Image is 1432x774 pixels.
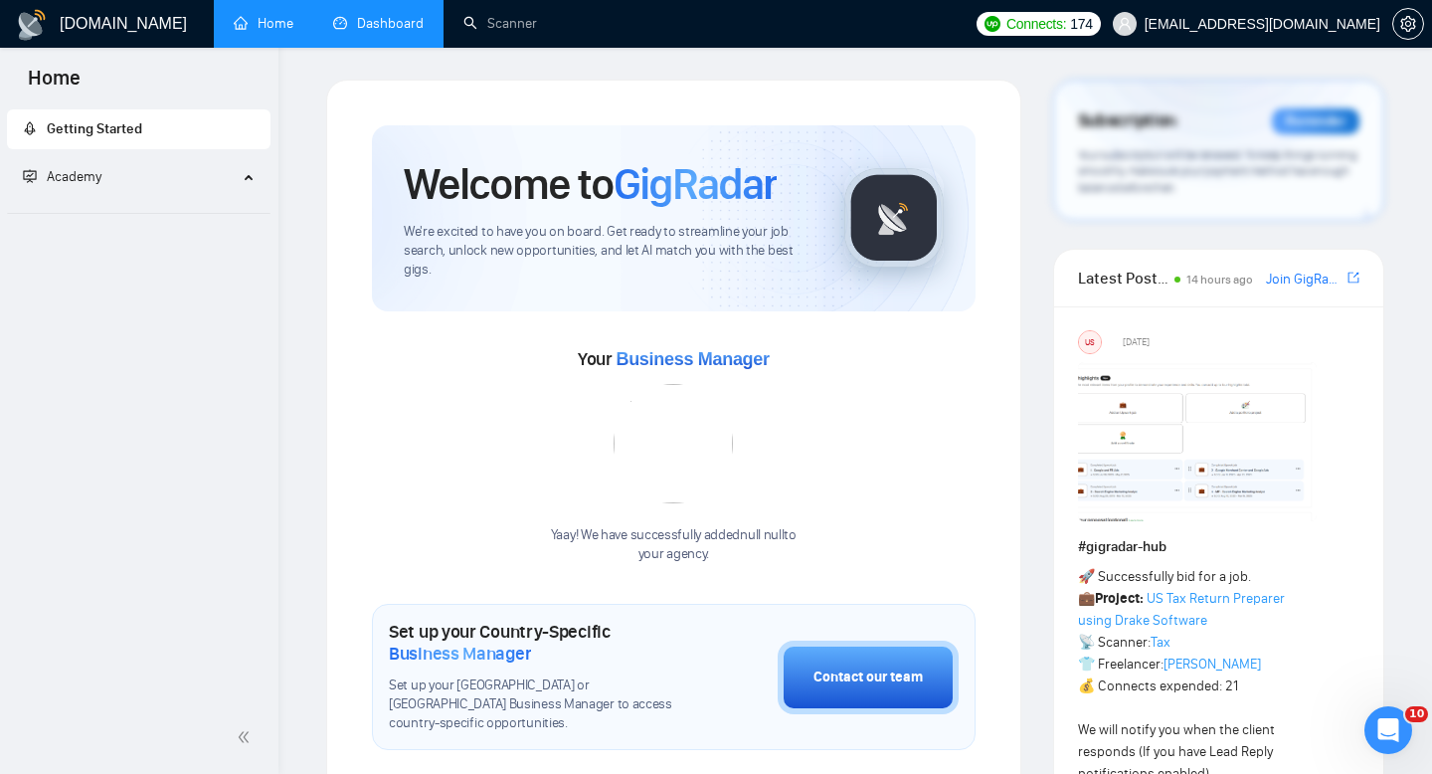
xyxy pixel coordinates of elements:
[237,727,257,747] span: double-left
[1392,8,1424,40] button: setting
[47,120,142,137] span: Getting Started
[1392,16,1424,32] a: setting
[551,526,797,564] div: Yaay! We have successfully added null null to
[1070,13,1092,35] span: 174
[23,169,37,183] span: fund-projection-screen
[616,349,769,369] span: Business Manager
[1405,706,1428,722] span: 10
[614,384,733,503] img: error
[1163,656,1261,673] a: [PERSON_NAME]
[614,157,777,211] span: GigRadar
[23,121,37,135] span: rocket
[389,621,678,665] h1: Set up your Country-Specific
[404,157,777,211] h1: Welcome to
[7,109,270,149] li: Getting Started
[1364,706,1412,754] iframe: Intercom live chat
[1151,634,1170,651] a: Tax
[1079,331,1101,353] div: US
[333,15,424,32] a: dashboardDashboard
[1006,13,1066,35] span: Connects:
[234,15,293,32] a: homeHome
[404,223,812,280] span: We're excited to have you on board. Get ready to streamline your job search, unlock new opportuni...
[1118,17,1132,31] span: user
[7,205,270,218] li: Academy Homepage
[778,641,959,714] button: Contact our team
[1078,590,1285,629] a: US Tax Return Preparer using Drake Software
[16,9,48,41] img: logo
[1123,333,1150,351] span: [DATE]
[844,168,944,268] img: gigradar-logo.png
[1078,536,1359,558] h1: # gigradar-hub
[389,643,531,665] span: Business Manager
[1095,590,1144,607] strong: Project:
[1272,108,1359,134] div: Reminder
[389,677,678,733] span: Set up your [GEOGRAPHIC_DATA] or [GEOGRAPHIC_DATA] Business Manager to access country-specific op...
[463,15,537,32] a: searchScanner
[1078,266,1168,290] span: Latest Posts from the GigRadar Community
[12,64,96,105] span: Home
[578,348,770,370] span: Your
[984,16,1000,32] img: upwork-logo.png
[1078,104,1176,138] span: Subscription
[1078,147,1357,195] span: Your subscription will be renewed. To keep things running smoothly, make sure your payment method...
[1393,16,1423,32] span: setting
[813,667,923,688] div: Contact our team
[1186,273,1253,287] span: 14 hours ago
[1266,269,1343,290] a: Join GigRadar Slack Community
[23,168,101,185] span: Academy
[1347,269,1359,288] a: export
[47,168,101,185] span: Academy
[1078,362,1317,521] img: F09354QB7SM-image.png
[551,545,797,564] p: your agency .
[1347,270,1359,286] span: export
